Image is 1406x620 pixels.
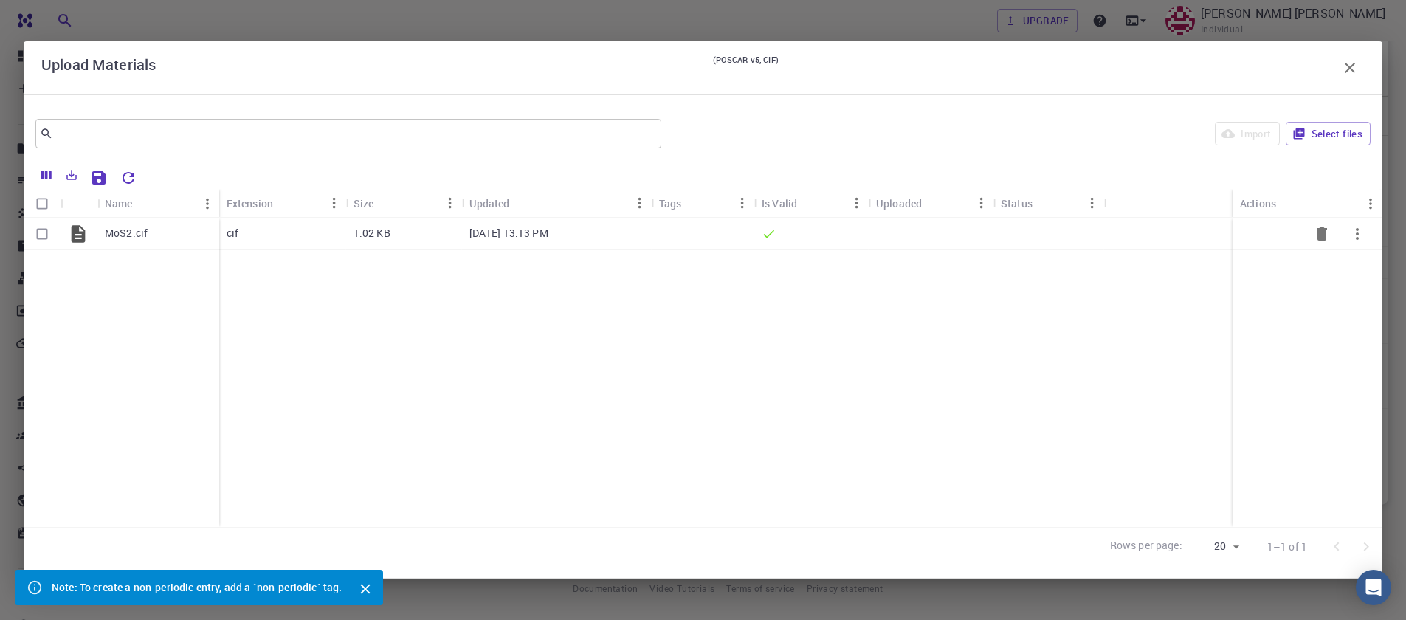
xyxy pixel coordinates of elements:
[1359,192,1382,216] button: Menu
[510,191,534,215] button: Sort
[1286,122,1371,145] button: Select files
[469,189,510,218] div: Updated
[652,189,754,218] div: Tags
[462,189,652,218] div: Updated
[323,191,346,215] button: Menu
[273,191,297,215] button: Sort
[34,163,59,187] button: Columns
[762,189,797,218] div: Is Valid
[346,189,462,218] div: Size
[993,189,1104,218] div: Status
[754,189,869,218] div: Is Valid
[469,226,548,241] p: [DATE] 13:13 PM
[219,189,346,218] div: Extension
[105,189,133,218] div: Name
[876,189,922,218] div: Uploaded
[970,191,993,215] button: Menu
[1240,189,1276,218] div: Actions
[61,189,97,218] div: Icon
[354,226,390,241] p: 1.02 KB
[97,189,219,218] div: Name
[869,189,993,218] div: Uploaded
[1304,216,1340,252] button: Delete
[41,53,1365,83] div: Upload Materials
[354,577,377,601] button: Close
[1356,570,1391,605] div: Open Intercom Messenger
[30,10,83,24] span: Support
[52,574,342,601] div: Note: To create a non-periodic entry, add a `non-periodic` tag.
[227,189,273,218] div: Extension
[1233,189,1382,218] div: Actions
[354,189,374,218] div: Size
[438,191,462,215] button: Menu
[1081,191,1104,215] button: Menu
[114,163,143,193] button: Reset Explorer Settings
[713,53,779,83] small: (POSCAR v5, CIF)
[105,226,148,241] p: MoS2.cif
[1188,536,1244,557] div: 20
[59,163,84,187] button: Export
[1267,540,1307,554] p: 1–1 of 1
[227,226,238,241] p: cif
[196,192,219,216] button: Menu
[84,163,114,193] button: Save Explorer Settings
[1110,538,1182,555] p: Rows per page:
[373,191,397,215] button: Sort
[845,191,869,215] button: Menu
[659,189,682,218] div: Tags
[628,191,652,215] button: Menu
[1001,189,1033,218] div: Status
[731,191,754,215] button: Menu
